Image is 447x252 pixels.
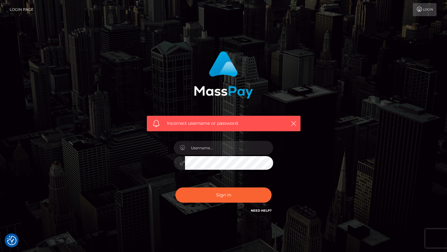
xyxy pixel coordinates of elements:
button: Consent Preferences [7,236,16,245]
input: Username... [185,141,273,155]
button: Sign in [175,187,272,203]
span: Incorrect username or password. [167,120,280,127]
a: Need Help? [251,209,272,213]
a: Login Page [10,3,34,16]
img: MassPay Login [194,51,253,99]
img: Revisit consent button [7,236,16,245]
a: Login [413,3,436,16]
